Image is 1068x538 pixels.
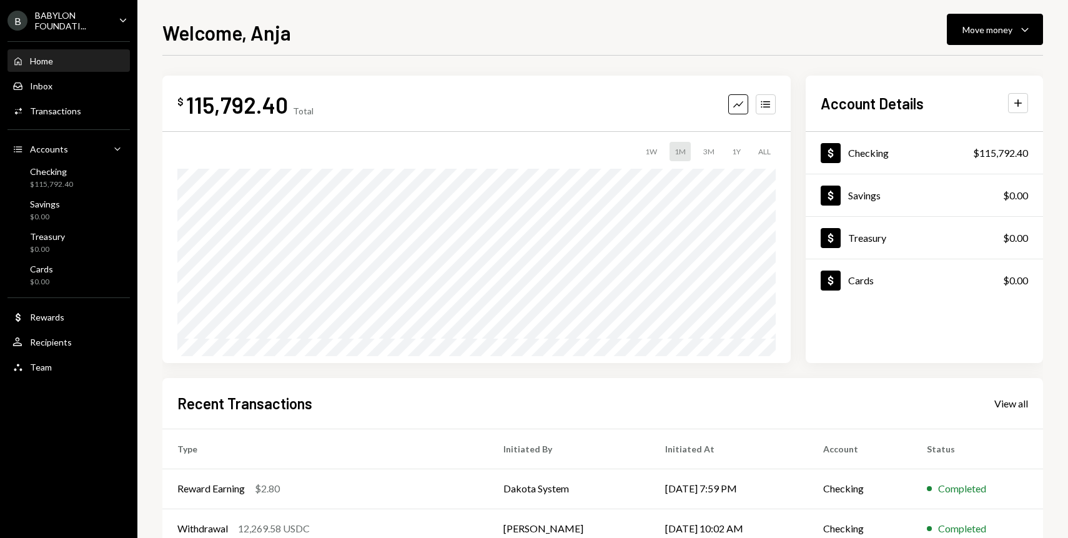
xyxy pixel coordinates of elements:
[806,259,1043,301] a: Cards$0.00
[30,244,65,255] div: $0.00
[30,337,72,347] div: Recipients
[1003,273,1028,288] div: $0.00
[162,20,291,45] h1: Welcome, Anja
[947,14,1043,45] button: Move money
[912,429,1043,469] th: Status
[7,356,130,378] a: Team
[30,106,81,116] div: Transactions
[177,96,184,108] div: $
[30,56,53,66] div: Home
[7,162,130,192] a: Checking$115,792.40
[753,142,776,161] div: ALL
[670,142,691,161] div: 1M
[255,481,280,496] div: $2.80
[7,195,130,225] a: Savings$0.00
[7,306,130,328] a: Rewards
[973,146,1028,161] div: $115,792.40
[7,331,130,353] a: Recipients
[30,212,60,222] div: $0.00
[30,264,53,274] div: Cards
[640,142,662,161] div: 1W
[7,227,130,257] a: Treasury$0.00
[30,166,73,177] div: Checking
[35,10,109,31] div: BABYLON FOUNDATI...
[488,469,650,509] td: Dakota System
[650,429,809,469] th: Initiated At
[994,397,1028,410] div: View all
[162,429,488,469] th: Type
[7,260,130,290] a: Cards$0.00
[30,199,60,209] div: Savings
[650,469,809,509] td: [DATE] 7:59 PM
[808,429,912,469] th: Account
[7,11,27,31] div: B
[994,396,1028,410] a: View all
[727,142,746,161] div: 1Y
[30,312,64,322] div: Rewards
[808,469,912,509] td: Checking
[30,144,68,154] div: Accounts
[938,521,986,536] div: Completed
[177,521,228,536] div: Withdrawal
[962,23,1012,36] div: Move money
[698,142,719,161] div: 3M
[938,481,986,496] div: Completed
[7,99,130,122] a: Transactions
[30,362,52,372] div: Team
[806,174,1043,216] a: Savings$0.00
[848,232,886,244] div: Treasury
[806,132,1043,174] a: Checking$115,792.40
[30,231,65,242] div: Treasury
[177,481,245,496] div: Reward Earning
[848,147,889,159] div: Checking
[186,91,288,119] div: 115,792.40
[30,277,53,287] div: $0.00
[806,217,1043,259] a: Treasury$0.00
[177,393,312,414] h2: Recent Transactions
[821,93,924,114] h2: Account Details
[238,521,310,536] div: 12,269.58 USDC
[848,274,874,286] div: Cards
[1003,188,1028,203] div: $0.00
[1003,231,1028,246] div: $0.00
[293,106,314,116] div: Total
[7,49,130,72] a: Home
[488,429,650,469] th: Initiated By
[7,137,130,160] a: Accounts
[30,179,73,190] div: $115,792.40
[7,74,130,97] a: Inbox
[30,81,52,91] div: Inbox
[848,189,881,201] div: Savings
